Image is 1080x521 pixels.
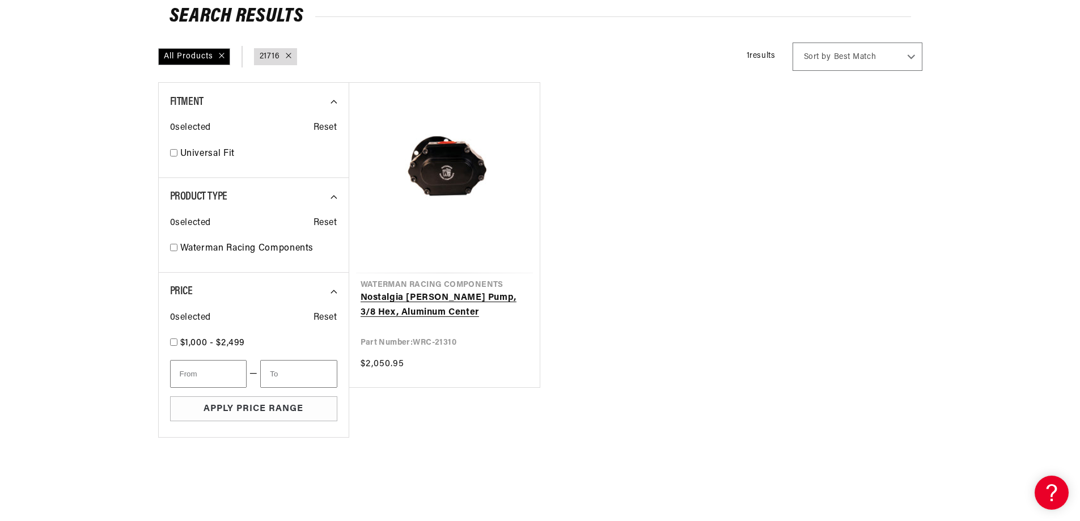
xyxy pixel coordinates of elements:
a: Waterman Racing Components [180,242,337,256]
select: Sort by [793,43,922,71]
input: From [170,360,247,388]
div: All Products [158,48,230,65]
button: Apply Price Range [170,396,337,422]
span: $1,000 - $2,499 [180,338,245,348]
span: Fitment [170,96,204,108]
span: — [249,367,258,382]
span: Reset [314,216,337,231]
span: 0 selected [170,216,211,231]
span: Reset [314,121,337,135]
span: Price [170,286,193,297]
span: 0 selected [170,311,211,325]
input: To [260,360,337,388]
span: Product Type [170,191,227,202]
span: 0 selected [170,121,211,135]
span: Reset [314,311,337,325]
h2: Search Results [170,8,911,26]
a: 21716 [260,50,280,63]
span: 1 results [747,52,776,60]
a: Universal Fit [180,147,337,162]
a: Nostalgia [PERSON_NAME] Pump, 3/8 Hex, Aluminum Center [361,291,528,320]
span: Sort by [804,52,831,63]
